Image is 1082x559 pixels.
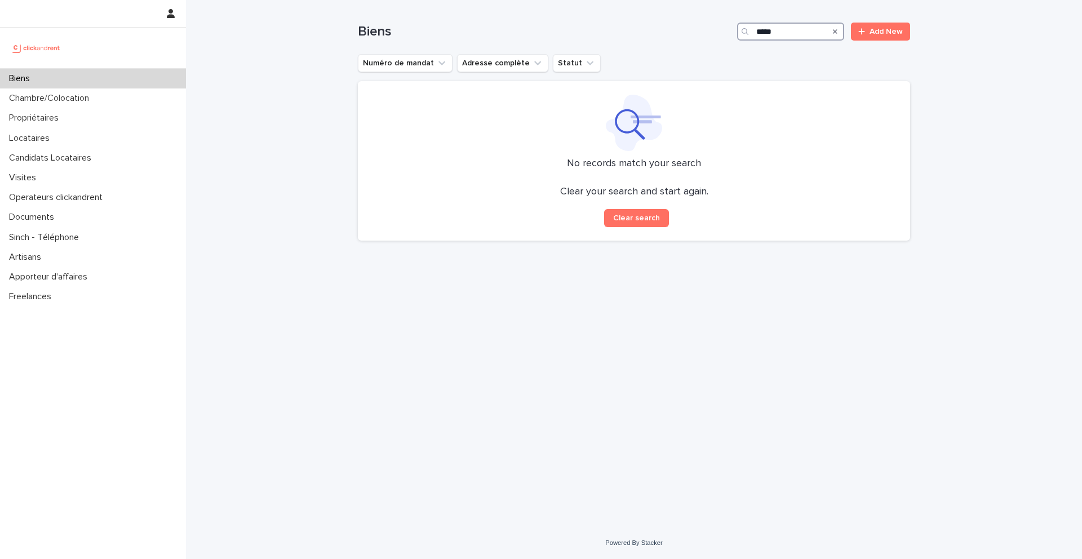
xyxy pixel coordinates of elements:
[5,212,63,223] p: Documents
[9,37,64,59] img: UCB0brd3T0yccxBKYDjQ
[5,192,112,203] p: Operateurs clickandrent
[5,232,88,243] p: Sinch - Téléphone
[5,272,96,282] p: Apporteur d'affaires
[371,158,897,170] p: No records match your search
[5,73,39,84] p: Biens
[5,93,98,104] p: Chambre/Colocation
[851,23,910,41] a: Add New
[5,252,50,263] p: Artisans
[5,172,45,183] p: Visites
[605,539,662,546] a: Powered By Stacker
[553,54,601,72] button: Statut
[560,186,708,198] p: Clear your search and start again.
[613,214,660,222] span: Clear search
[358,24,733,40] h1: Biens
[358,54,453,72] button: Numéro de mandat
[5,291,60,302] p: Freelances
[5,153,100,163] p: Candidats Locataires
[870,28,903,36] span: Add New
[5,133,59,144] p: Locataires
[5,113,68,123] p: Propriétaires
[457,54,548,72] button: Adresse complète
[604,209,669,227] button: Clear search
[737,23,844,41] input: Search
